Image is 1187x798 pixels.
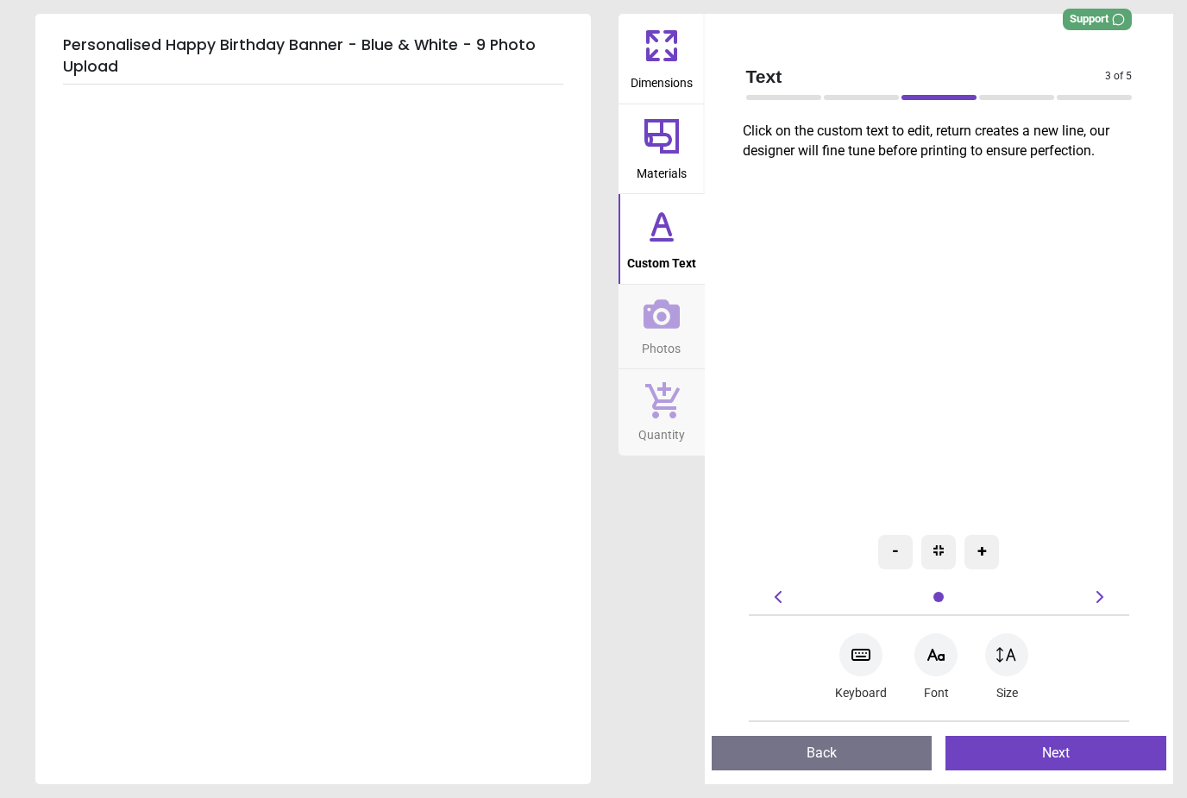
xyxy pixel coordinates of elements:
[619,285,705,369] button: Photos
[964,535,999,569] div: +
[746,64,1106,89] span: Text
[835,630,887,707] div: Keyboard
[619,194,705,284] button: Custom Text
[619,104,705,194] button: Materials
[712,736,933,770] button: Back
[985,630,1028,707] div: Size
[627,247,696,273] span: Custom Text
[638,418,685,444] span: Quantity
[619,369,705,456] button: Quantity
[631,66,693,92] span: Dimensions
[878,535,913,569] div: -
[743,122,1146,160] p: Click on the custom text to edit, return creates a new line, our designer will fine tune before p...
[945,736,1166,770] button: Next
[619,14,705,104] button: Dimensions
[1105,69,1132,84] span: 3 of 5
[63,28,563,85] h5: Personalised Happy Birthday Banner - Blue & White - 9 Photo Upload
[1063,9,1132,30] div: Support
[933,545,944,556] img: recenter
[642,332,681,358] span: Photos
[637,157,687,183] span: Materials
[914,630,958,707] div: Font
